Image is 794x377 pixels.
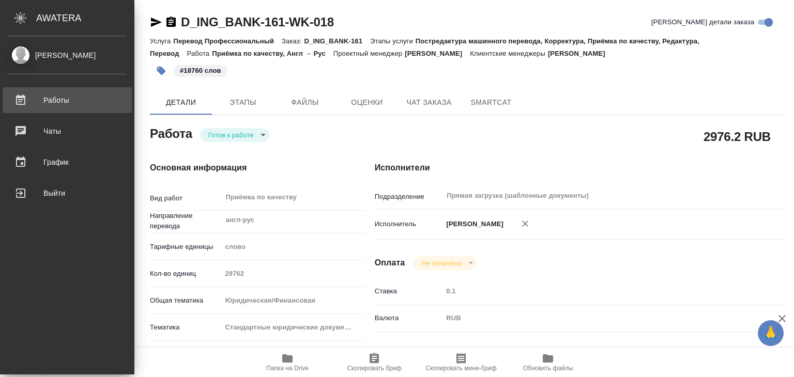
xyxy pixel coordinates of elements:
[221,266,364,281] input: Пустое поле
[413,256,477,270] div: Готов к работе
[173,37,282,45] p: Перевод Профессиональный
[187,50,212,57] p: Работа
[418,348,505,377] button: Скопировать мини-бриф
[3,118,132,144] a: Чаты
[180,66,221,76] p: #18760 слов
[548,50,613,57] p: [PERSON_NAME]
[404,96,454,109] span: Чат заказа
[470,50,548,57] p: Клиентские менеджеры
[280,96,330,109] span: Файлы
[150,211,221,231] p: Направление перевода
[200,128,269,142] div: Готов к работе
[173,66,228,74] span: 18760 слов
[514,212,537,235] button: Удалить исполнителя
[375,286,443,296] p: Ставка
[505,348,591,377] button: Обновить файлы
[333,50,405,57] p: Проектный менеджер
[150,193,221,203] p: Вид работ
[150,269,221,279] p: Кол-во единиц
[370,37,416,45] p: Этапы услуги
[266,365,309,372] span: Папка на Drive
[342,96,392,109] span: Оценки
[375,313,443,323] p: Валюта
[442,309,749,327] div: RUB
[425,365,496,372] span: Скопировать мини-бриф
[8,123,127,139] div: Чаты
[442,284,749,299] input: Пустое поле
[282,37,304,45] p: Заказ:
[165,16,177,28] button: Скопировать ссылку
[244,348,331,377] button: Папка на Drive
[150,162,333,174] h4: Основная информация
[375,192,443,202] p: Подразделение
[150,59,173,82] button: Добавить тэг
[418,259,464,268] button: Не оплачена
[8,50,127,61] div: [PERSON_NAME]
[150,37,699,57] p: Постредактура машинного перевода, Корректура, Приёмка по качеству, Редактура, Перевод
[375,257,405,269] h4: Оплата
[150,242,221,252] p: Тарифные единицы
[405,50,470,57] p: [PERSON_NAME]
[762,322,780,344] span: 🙏
[3,149,132,175] a: График
[150,16,162,28] button: Скопировать ссылку для ЯМессенджера
[375,162,783,174] h4: Исполнители
[8,185,127,201] div: Выйти
[36,8,134,28] div: AWATERA
[156,96,206,109] span: Детали
[205,131,257,139] button: Готов к работе
[8,154,127,170] div: График
[150,123,192,142] h2: Работа
[442,219,503,229] p: [PERSON_NAME]
[704,128,771,145] h2: 2976.2 RUB
[651,17,754,27] span: [PERSON_NAME] детали заказа
[758,320,784,346] button: 🙏
[466,96,516,109] span: SmartCat
[212,50,333,57] p: Приёмка по качеству, Англ → Рус
[331,348,418,377] button: Скопировать бриф
[150,322,221,333] p: Тематика
[150,37,173,45] p: Услуга
[347,365,401,372] span: Скопировать бриф
[3,87,132,113] a: Работы
[221,319,364,336] div: Стандартные юридические документы, договоры, уставы
[150,295,221,306] p: Общая тематика
[3,180,132,206] a: Выйти
[304,37,370,45] p: D_ING_BANK-161
[218,96,268,109] span: Этапы
[8,92,127,108] div: Работы
[221,292,364,309] div: Юридическая/Финансовая
[181,15,334,29] a: D_ING_BANK-161-WK-018
[221,238,364,256] div: слово
[523,365,573,372] span: Обновить файлы
[375,219,443,229] p: Исполнитель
